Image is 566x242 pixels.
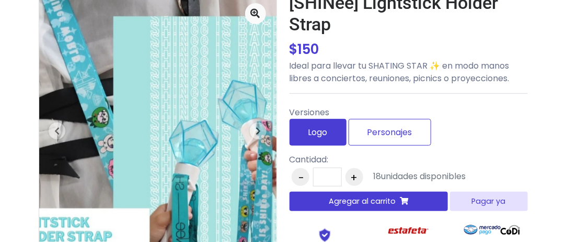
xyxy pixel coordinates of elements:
[329,196,396,207] span: Agregar al carrito
[292,168,309,186] button: -
[380,219,437,242] img: Estafeta Logo
[290,39,528,60] div: $
[450,192,527,211] button: Pagar ya
[374,170,382,182] span: 18
[464,219,501,240] img: Mercado Pago Logo
[298,40,319,59] span: 150
[290,192,448,211] button: Agregar al carrito
[290,119,346,146] label: Logo
[290,153,466,166] p: Cantidad:
[290,102,528,150] div: Versiones
[290,60,528,85] p: Ideal para llevar tu SHATING STAR ✨ en modo manos libres a conciertos, reuniones, picnics o proye...
[345,168,363,186] button: +
[349,119,431,146] label: Personajes
[374,170,466,183] div: unidades disponibles
[501,219,520,240] img: Codi Logo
